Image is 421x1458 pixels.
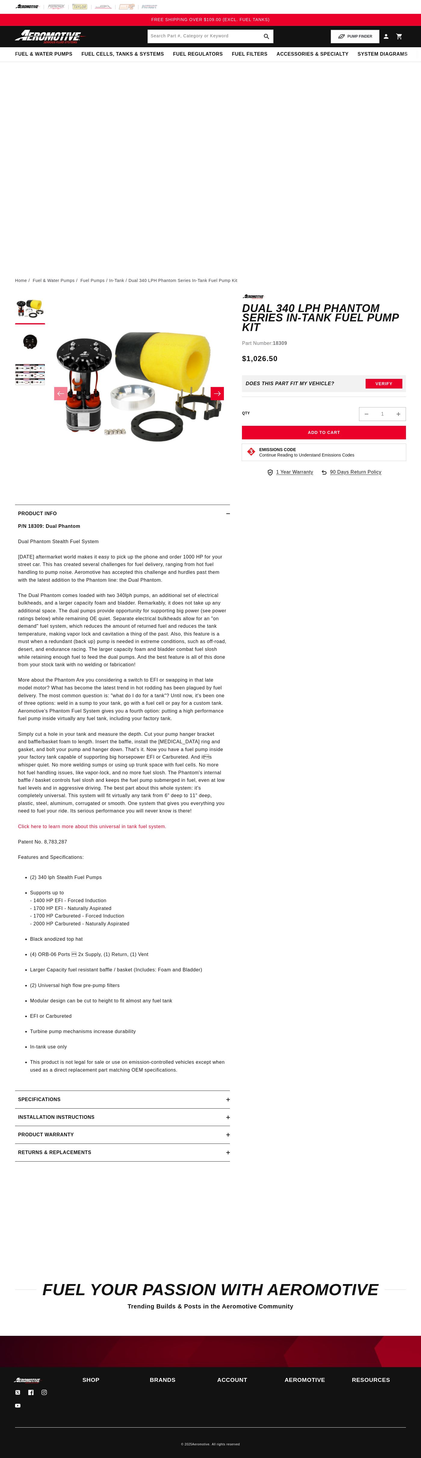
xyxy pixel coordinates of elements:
li: Dual 340 LPH Phantom Series In-Tank Fuel Pump Kit [128,277,237,284]
h2: Product warranty [18,1131,74,1139]
summary: Specifications [15,1091,230,1108]
img: Aeromotive [13,29,88,44]
summary: Fuel & Water Pumps [11,47,77,61]
h2: Product Info [18,510,57,518]
summary: Product warranty [15,1126,230,1144]
small: © 2025 . [181,1443,211,1446]
img: Emissions code [246,447,256,457]
span: Fuel & Water Pumps [15,51,73,57]
strong: P/N 18309: Dual Phantom [18,524,80,529]
summary: Fuel Regulators [169,47,227,61]
div: Part Number: [242,339,406,347]
span: Fuel Cells, Tanks & Systems [82,51,164,57]
small: All rights reserved [212,1443,240,1446]
span: 90 Days Return Policy [330,468,382,482]
a: Home [15,277,27,284]
summary: Accessories & Specialty [272,47,353,61]
li: Turbine pump mechanisms increase durability [30,1028,227,1035]
img: Aeromotive [13,1378,43,1383]
strong: 18309 [273,341,287,346]
span: FREE SHIPPING OVER $109.00 (EXCL. FUEL TANKS) [151,17,270,22]
li: This product is not legal for sale or use on emission-controlled vehicles except when used as a d... [30,1058,227,1074]
div: Does This part fit My vehicle? [246,381,334,386]
strong: Emissions Code [259,447,296,452]
h1: Dual 340 LPH Phantom Series In-Tank Fuel Pump Kit [242,304,406,332]
summary: Fuel Cells, Tanks & Systems [77,47,169,61]
media-gallery: Gallery Viewer [15,294,230,492]
h2: Fuel Your Passion with Aeromotive [15,1283,406,1297]
summary: System Diagrams [353,47,412,61]
h2: Returns & replacements [18,1149,91,1156]
span: Fuel Filters [232,51,268,57]
nav: breadcrumbs [15,277,406,284]
span: Trending Builds & Posts in the Aeromotive Community [128,1303,293,1310]
summary: Shop [82,1378,136,1383]
span: Fuel Regulators [173,51,223,57]
a: 1 Year Warranty [267,468,313,476]
button: Add to Cart [242,426,406,439]
button: Load image 2 in gallery view [15,327,45,358]
button: Load image 3 in gallery view [15,361,45,391]
summary: Fuel Filters [227,47,272,61]
button: PUMP FINDER [331,30,379,43]
li: (2) Universal high flow pre-pump filters [30,982,227,989]
a: Aeromotive [192,1443,210,1446]
li: (2) 340 lph Stealth Fuel Pumps [30,874,227,881]
li: In-Tank [109,277,128,284]
summary: Product Info [15,505,230,522]
button: Slide left [54,387,67,400]
summary: Returns & replacements [15,1144,230,1161]
summary: Brands [150,1378,204,1383]
label: QTY [242,411,250,416]
input: Search by Part Number, Category or Keyword [148,30,274,43]
a: 90 Days Return Policy [320,468,382,482]
h2: Installation Instructions [18,1113,94,1121]
span: $1,026.50 [242,353,277,364]
li: (4) ORB-06 Ports  2x Supply, (1) Return, (1) Vent [30,951,227,958]
h2: Specifications [18,1096,60,1104]
li: EFI or Carbureted [30,1012,227,1020]
a: Fuel Pumps [80,277,105,284]
div: Dual Phantom Stealth Fuel System [DATE] aftermarket world makes it easy to pick up the phone and ... [15,522,230,1082]
summary: Resources [352,1378,406,1383]
li: Modular design can be cut to height to fit almost any fuel tank [30,997,227,1005]
button: search button [260,30,273,43]
span: System Diagrams [358,51,407,57]
span: Accessories & Specialty [277,51,348,57]
button: Load image 1 in gallery view [15,294,45,324]
button: Verify [366,379,402,388]
li: Supports up to - 1400 HP EFI - Forced Induction - 1700 HP EFI - Naturally Aspirated - 1700 HP Car... [30,889,227,927]
p: Continue Reading to Understand Emissions Codes [259,452,354,458]
button: Slide right [211,387,224,400]
span: 1 Year Warranty [276,468,313,476]
li: Black anodized top hat [30,935,227,943]
button: Emissions CodeContinue Reading to Understand Emissions Codes [259,447,354,458]
summary: Installation Instructions [15,1109,230,1126]
li: Larger Capacity fuel resistant baffle / basket (Includes: Foam and Bladder) [30,966,227,974]
a: Fuel & Water Pumps [33,277,75,284]
li: In-tank use only [30,1043,227,1051]
summary: Account [217,1378,271,1383]
a: Click here to learn more about this universal in tank fuel system. [18,824,166,829]
summary: Aeromotive [285,1378,339,1383]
